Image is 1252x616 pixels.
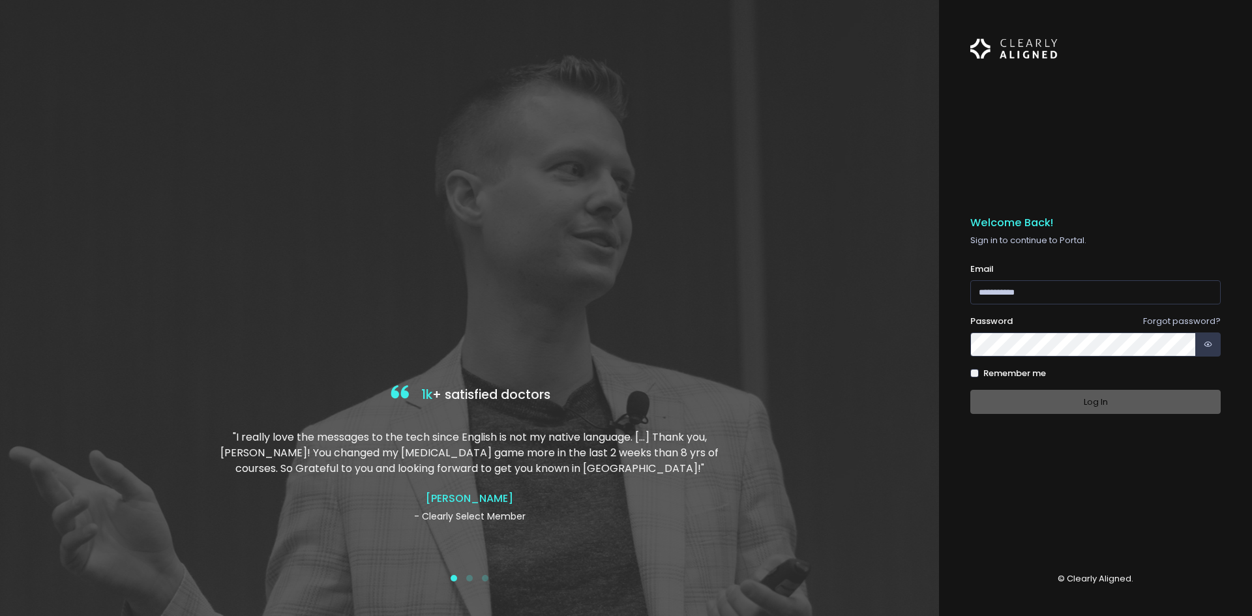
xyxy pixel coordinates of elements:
[970,216,1221,229] h5: Welcome Back!
[421,386,432,403] span: 1k
[217,382,722,409] h4: + satisfied doctors
[970,31,1058,66] img: Logo Horizontal
[217,510,722,523] p: - Clearly Select Member
[983,367,1046,380] label: Remember me
[217,430,722,477] p: "I really love the messages to the tech since English is not my native language. […] Thank you, [...
[970,263,994,276] label: Email
[970,315,1013,328] label: Password
[1143,315,1221,327] a: Forgot password?
[970,572,1221,585] p: © Clearly Aligned.
[217,492,722,505] h4: [PERSON_NAME]
[970,234,1221,247] p: Sign in to continue to Portal.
